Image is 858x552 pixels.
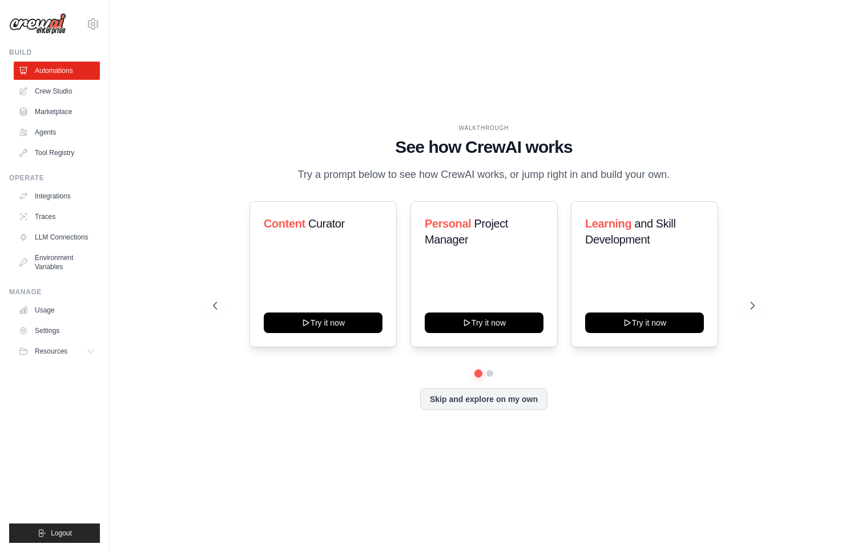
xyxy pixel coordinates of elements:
img: Logo [9,13,66,35]
a: Settings [14,322,100,340]
button: Try it now [264,312,382,333]
span: Resources [35,347,67,356]
a: Crew Studio [14,82,100,100]
div: Build [9,48,100,57]
div: Manage [9,287,100,297]
button: Resources [14,342,100,360]
span: Learning [585,217,631,230]
div: Operate [9,173,100,182]
button: Skip and explore on my own [420,388,547,410]
a: Marketplace [14,103,100,121]
a: Environment Variables [14,249,100,276]
a: LLM Connections [14,228,100,246]
p: Try a prompt below to see how CrewAI works, or jump right in and build your own. [292,167,676,183]
a: Tool Registry [14,144,100,162]
button: Logout [9,523,100,543]
a: Usage [14,301,100,319]
span: Project Manager [425,217,508,246]
span: Curator [308,217,345,230]
button: Try it now [585,312,704,333]
span: Content [264,217,305,230]
a: Automations [14,62,100,80]
button: Try it now [425,312,543,333]
h1: See how CrewAI works [213,137,755,157]
span: Personal [425,217,471,230]
a: Integrations [14,187,100,205]
span: Logout [51,529,72,538]
a: Traces [14,208,100,226]
div: WALKTHROUGH [213,124,755,132]
a: Agents [14,123,100,141]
